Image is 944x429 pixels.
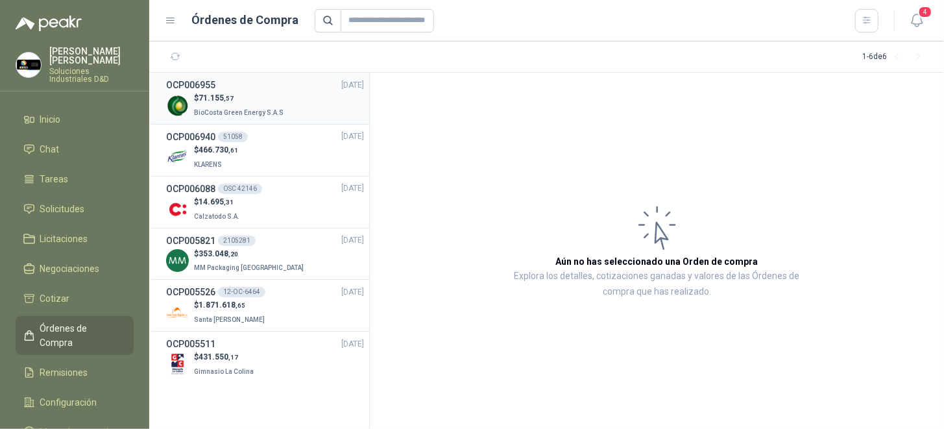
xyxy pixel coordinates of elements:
p: $ [194,351,256,363]
img: Logo peakr [16,16,82,31]
span: ,20 [228,251,238,258]
h1: Órdenes de Compra [192,11,299,29]
h3: OCP005511 [166,337,215,351]
span: 1.871.618 [199,300,245,310]
a: OCP005511[DATE] Company Logo$431.550,17Gimnasio La Colina [166,337,364,378]
span: Órdenes de Compra [40,321,121,350]
a: Negociaciones [16,256,134,281]
div: OSC 42146 [218,184,262,194]
a: Órdenes de Compra [16,316,134,355]
span: Negociaciones [40,262,100,276]
a: Tareas [16,167,134,191]
h3: OCP006955 [166,78,215,92]
span: ,17 [228,354,238,361]
div: 51058 [218,132,248,142]
img: Company Logo [16,53,41,77]
span: Licitaciones [40,232,88,246]
p: Explora los detalles, cotizaciones ganadas y valores de las Órdenes de compra que has realizado. [500,269,814,300]
p: $ [194,248,306,260]
p: $ [194,144,238,156]
p: Soluciones Industriales D&D [49,67,134,83]
div: 12-OC-6464 [218,287,265,297]
div: 2105281 [218,236,256,246]
span: Remisiones [40,365,88,380]
p: $ [194,299,267,312]
span: BioCosta Green Energy S.A.S [194,109,284,116]
img: Company Logo [166,249,189,272]
img: Company Logo [166,198,189,221]
span: KLARENS [194,161,222,168]
span: 431.550 [199,352,238,362]
img: Company Logo [166,353,189,376]
span: ,65 [236,302,245,309]
a: OCP0058212105281[DATE] Company Logo$353.048,20MM Packaging [GEOGRAPHIC_DATA] [166,234,364,275]
a: Chat [16,137,134,162]
span: ,31 [224,199,234,206]
h3: OCP006940 [166,130,215,144]
span: [DATE] [341,286,364,299]
span: [DATE] [341,338,364,350]
span: Solicitudes [40,202,85,216]
a: OCP006955[DATE] Company Logo$71.155,57BioCosta Green Energy S.A.S [166,78,364,119]
span: Cotizar [40,291,70,306]
span: ,61 [228,147,238,154]
button: 4 [905,9,928,32]
span: [DATE] [341,130,364,143]
img: Company Logo [166,94,189,117]
span: ,57 [224,95,234,102]
a: Cotizar [16,286,134,311]
a: Inicio [16,107,134,132]
span: 4 [918,6,932,18]
span: Inicio [40,112,61,127]
span: Chat [40,142,60,156]
a: Solicitudes [16,197,134,221]
h3: OCP005821 [166,234,215,248]
h3: OCP006088 [166,182,215,196]
div: 1 - 6 de 6 [862,47,928,67]
p: [PERSON_NAME] [PERSON_NAME] [49,47,134,65]
span: 353.048 [199,249,238,258]
span: 14.695 [199,197,234,206]
span: Santa [PERSON_NAME] [194,316,265,323]
a: OCP00552612-OC-6464[DATE] Company Logo$1.871.618,65Santa [PERSON_NAME] [166,285,364,326]
h3: OCP005526 [166,285,215,299]
a: OCP006088OSC 42146[DATE] Company Logo$14.695,31Calzatodo S.A. [166,182,364,223]
p: $ [194,196,242,208]
h3: Aún no has seleccionado una Orden de compra [556,254,758,269]
a: Configuración [16,390,134,415]
a: OCP00694051058[DATE] Company Logo$466.730,61KLARENS [166,130,364,171]
span: Configuración [40,395,97,410]
span: MM Packaging [GEOGRAPHIC_DATA] [194,264,304,271]
span: [DATE] [341,182,364,195]
span: 71.155 [199,93,234,103]
p: $ [194,92,286,104]
span: [DATE] [341,234,364,247]
span: Calzatodo S.A. [194,213,239,220]
a: Licitaciones [16,227,134,251]
span: Gimnasio La Colina [194,368,254,375]
span: Tareas [40,172,69,186]
img: Company Logo [166,146,189,169]
img: Company Logo [166,301,189,324]
span: 466.730 [199,145,238,154]
span: [DATE] [341,79,364,92]
a: Remisiones [16,360,134,385]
